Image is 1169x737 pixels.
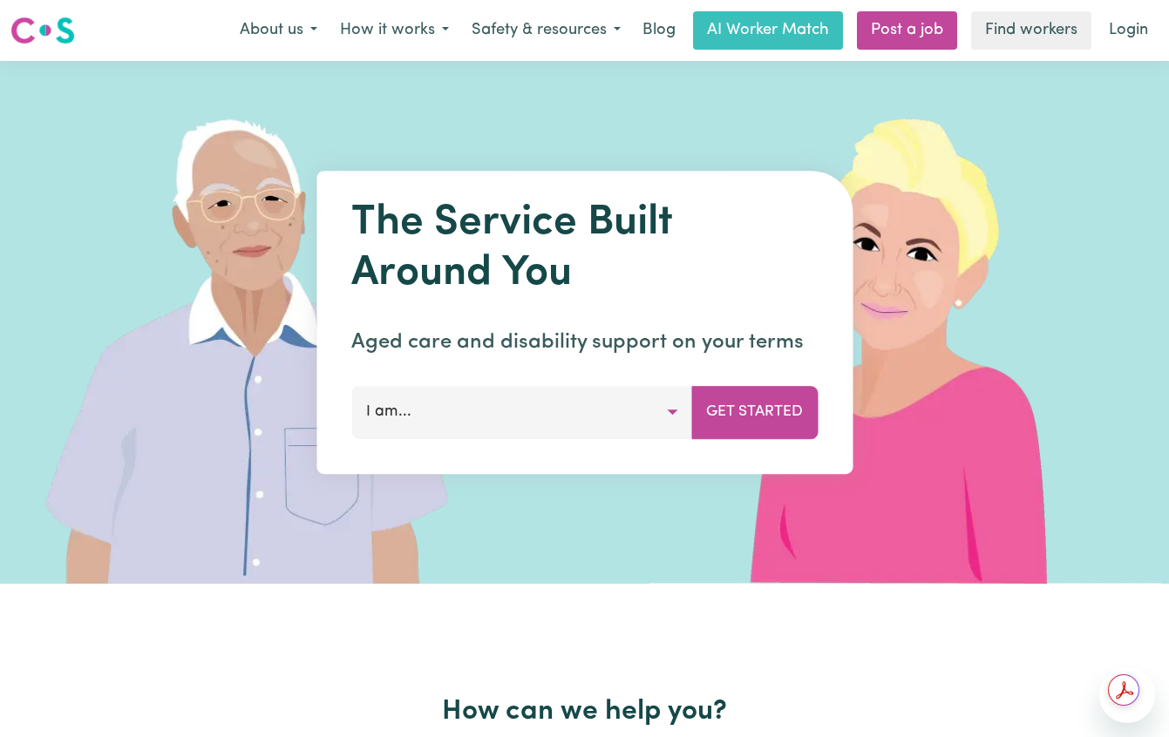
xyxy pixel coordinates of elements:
button: I am... [351,386,692,438]
button: Safety & resources [460,12,632,49]
button: About us [228,12,329,49]
a: AI Worker Match [693,11,843,50]
a: Login [1098,11,1159,50]
a: Find workers [971,11,1091,50]
a: Post a job [857,11,957,50]
img: Careseekers logo [10,15,75,46]
a: Blog [632,11,686,50]
p: Aged care and disability support on your terms [351,327,818,358]
iframe: Button to launch messaging window [1099,667,1155,723]
a: Careseekers logo [10,10,75,51]
h2: How can we help you? [99,695,1071,728]
button: Get Started [691,386,818,438]
button: How it works [329,12,460,49]
h1: The Service Built Around You [351,199,818,299]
